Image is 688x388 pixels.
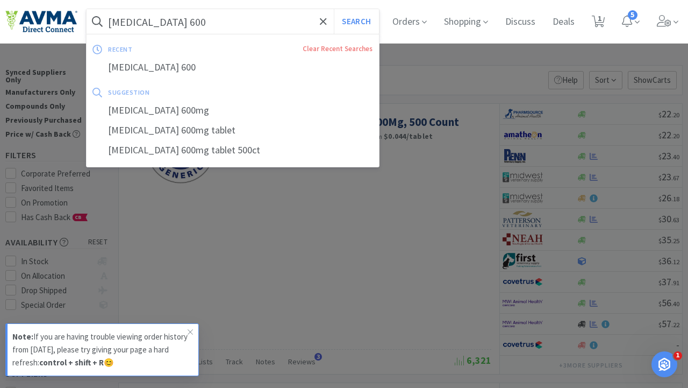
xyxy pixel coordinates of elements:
[87,58,379,77] div: [MEDICAL_DATA] 600
[87,140,379,160] div: [MEDICAL_DATA] 600mg tablet 500ct
[548,17,579,27] a: Deals
[303,44,372,53] a: Clear Recent Searches
[87,9,379,34] input: Search by item, sku, manufacturer, ingredient, size...
[587,18,610,28] a: 1
[87,121,379,140] div: [MEDICAL_DATA] 600mg tablet
[673,351,682,360] span: 1
[12,330,188,369] p: If you are having trouble viewing order history from [DATE], please try giving your page a hard r...
[334,9,378,34] button: Search
[39,357,104,368] strong: control + shift + R
[501,17,540,27] a: Discuss
[651,351,677,377] iframe: Intercom live chat
[108,41,217,58] div: recent
[628,10,637,20] span: 5
[108,84,261,101] div: suggestion
[87,101,379,121] div: [MEDICAL_DATA] 600mg
[12,331,33,342] strong: Note:
[5,10,77,33] img: e4e33dab9f054f5782a47901c742baa9_102.png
